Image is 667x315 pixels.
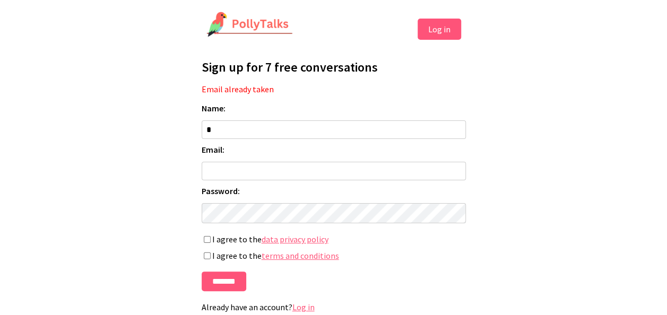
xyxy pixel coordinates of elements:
[206,12,293,38] img: PollyTalks Logo
[202,186,466,196] label: Password:
[262,234,328,245] a: data privacy policy
[202,302,466,312] p: Already have an account?
[202,59,466,75] h1: Sign up for 7 free conversations
[202,84,466,94] p: Email already taken
[292,302,315,312] a: Log in
[202,144,466,155] label: Email:
[202,103,466,113] label: Name:
[262,250,339,261] a: terms and conditions
[418,19,461,40] button: Log in
[202,234,466,245] label: I agree to the
[204,235,211,243] input: I agree to thedata privacy policy
[204,252,211,260] input: I agree to theterms and conditions
[202,250,466,261] label: I agree to the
